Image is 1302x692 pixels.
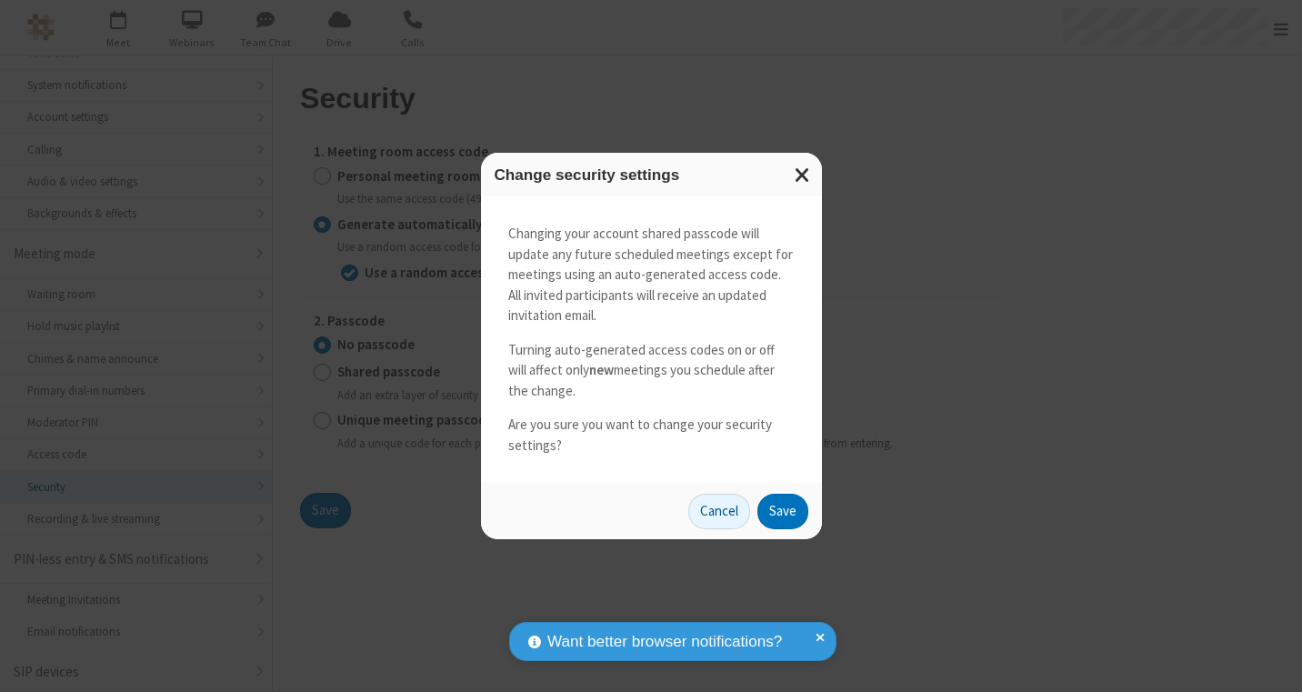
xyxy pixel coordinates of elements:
[688,494,750,530] button: Cancel
[589,361,614,378] strong: new
[508,415,795,456] p: Are you sure you want to change your security settings?
[784,153,822,197] button: Close modal
[547,630,782,654] span: Want better browser notifications?
[508,224,795,326] p: Changing your account shared passcode will update any future scheduled meetings except for meetin...
[757,494,808,530] button: Save
[495,166,808,184] h3: Change security settings
[508,340,795,402] p: Turning auto-generated access codes on or off will affect only meetings you schedule after the ch...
